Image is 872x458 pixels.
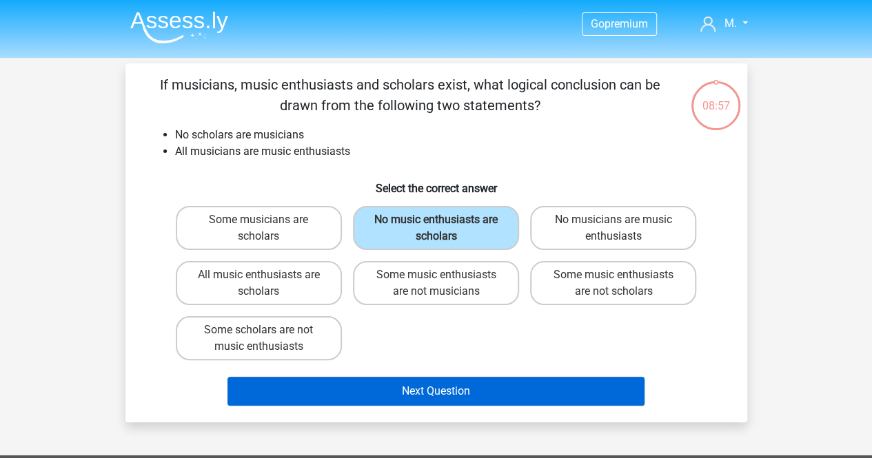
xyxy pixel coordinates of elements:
p: If musicians, music enthusiasts and scholars exist, what logical conclusion can be drawn from the... [148,74,673,116]
a: Gopremium [582,14,656,33]
li: All musicians are music enthusiasts [175,143,725,160]
label: Some music enthusiasts are not musicians [353,261,519,305]
label: No musicians are music enthusiasts [530,206,696,250]
span: Go [591,17,605,30]
img: Assessly [130,11,228,43]
label: No music enthusiasts are scholars [353,206,519,250]
button: Next Question [227,377,645,406]
span: premium [605,17,648,30]
label: Some music enthusiasts are not scholars [530,261,696,305]
li: No scholars are musicians [175,127,725,143]
label: Some musicians are scholars [176,206,342,250]
h6: Select the correct answer [148,171,725,195]
div: 08:57 [690,80,742,114]
span: M. [724,17,736,30]
label: Some scholars are not music enthusiasts [176,316,342,360]
label: All music enthusiasts are scholars [176,261,342,305]
a: M. [695,15,753,32]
